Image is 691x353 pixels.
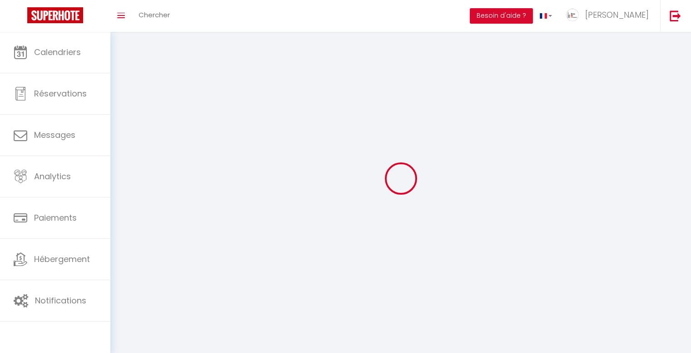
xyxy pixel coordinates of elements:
[670,10,681,21] img: logout
[34,46,81,58] span: Calendriers
[34,212,77,223] span: Paiements
[585,9,649,20] span: [PERSON_NAME]
[27,7,83,23] img: Super Booking
[7,4,35,31] button: Ouvrir le widget de chat LiveChat
[139,10,170,20] span: Chercher
[34,253,90,265] span: Hébergement
[566,8,579,22] img: ...
[34,129,75,141] span: Messages
[34,171,71,182] span: Analytics
[34,88,87,99] span: Réservations
[470,8,533,24] button: Besoin d'aide ?
[35,295,86,306] span: Notifications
